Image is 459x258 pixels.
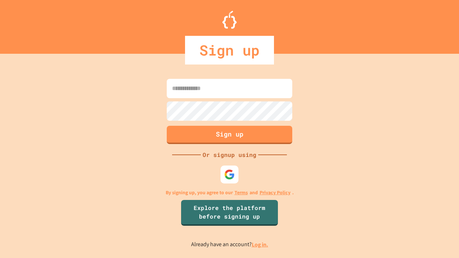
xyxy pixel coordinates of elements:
[235,189,248,196] a: Terms
[260,189,290,196] a: Privacy Policy
[191,240,268,249] p: Already have an account?
[201,150,258,159] div: Or signup using
[167,126,292,144] button: Sign up
[224,169,235,180] img: google-icon.svg
[252,241,268,248] a: Log in.
[185,36,274,64] div: Sign up
[222,11,237,29] img: Logo.svg
[181,200,278,226] a: Explore the platform before signing up
[166,189,294,196] p: By signing up, you agree to our and .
